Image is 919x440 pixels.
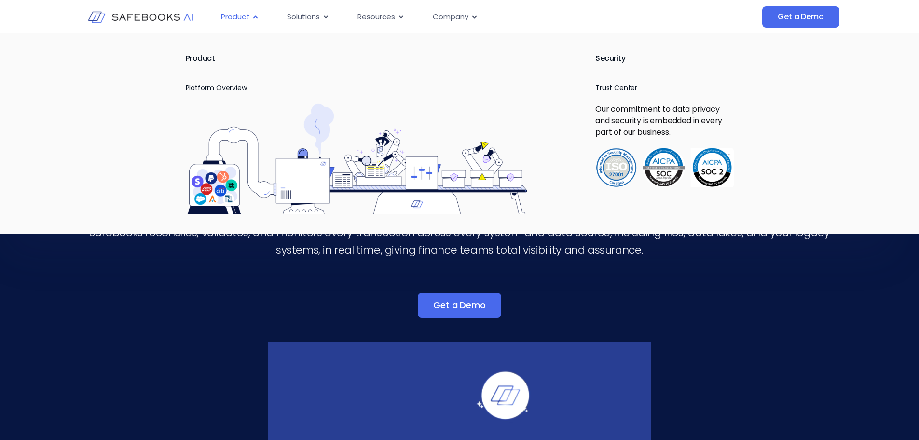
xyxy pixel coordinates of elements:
[186,45,537,72] h2: Product
[778,12,823,22] span: Get a Demo
[418,293,501,318] a: Get a Demo
[213,8,666,27] div: Menu Toggle
[595,45,733,72] h2: Security
[221,12,249,23] span: Product
[595,103,733,138] p: Our commitment to data privacy and security is embedded in every part of our business.
[357,12,395,23] span: Resources
[186,83,247,93] a: Platform Overview
[595,83,637,93] a: Trust Center
[287,12,320,23] span: Solutions
[433,300,485,310] span: Get a Demo
[213,8,666,27] nav: Menu
[433,12,468,23] span: Company
[762,6,839,28] a: Get a Demo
